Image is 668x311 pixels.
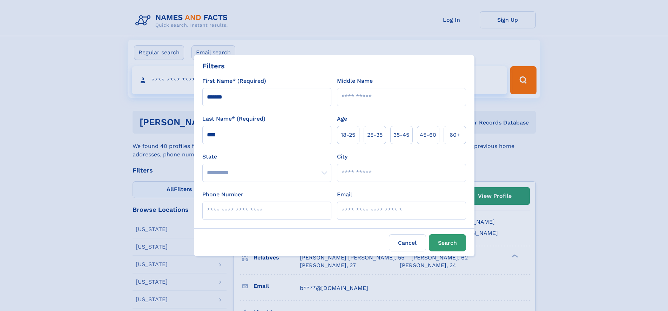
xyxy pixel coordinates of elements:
[202,115,265,123] label: Last Name* (Required)
[202,190,243,199] label: Phone Number
[389,234,426,251] label: Cancel
[202,153,331,161] label: State
[202,61,225,71] div: Filters
[337,190,352,199] label: Email
[450,131,460,139] span: 60+
[429,234,466,251] button: Search
[367,131,383,139] span: 25‑35
[202,77,266,85] label: First Name* (Required)
[337,77,373,85] label: Middle Name
[337,115,347,123] label: Age
[393,131,409,139] span: 35‑45
[337,153,348,161] label: City
[341,131,355,139] span: 18‑25
[420,131,436,139] span: 45‑60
